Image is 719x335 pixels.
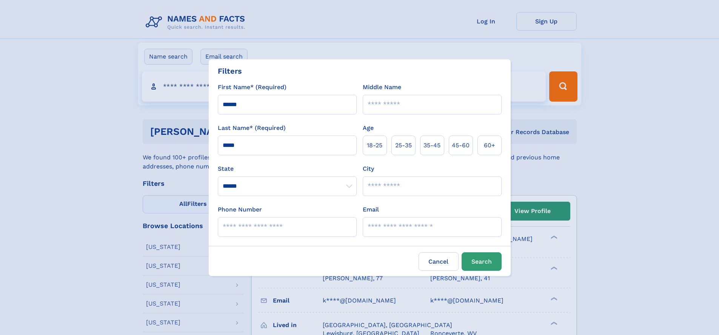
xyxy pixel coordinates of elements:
[218,124,286,133] label: Last Name* (Required)
[218,65,242,77] div: Filters
[363,83,401,92] label: Middle Name
[218,205,262,214] label: Phone Number
[218,164,357,173] label: State
[218,83,286,92] label: First Name* (Required)
[419,252,459,271] label: Cancel
[484,141,495,150] span: 60+
[363,205,379,214] label: Email
[363,164,374,173] label: City
[452,141,470,150] span: 45‑60
[363,124,374,133] label: Age
[395,141,412,150] span: 25‑35
[462,252,502,271] button: Search
[423,141,440,150] span: 35‑45
[367,141,382,150] span: 18‑25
